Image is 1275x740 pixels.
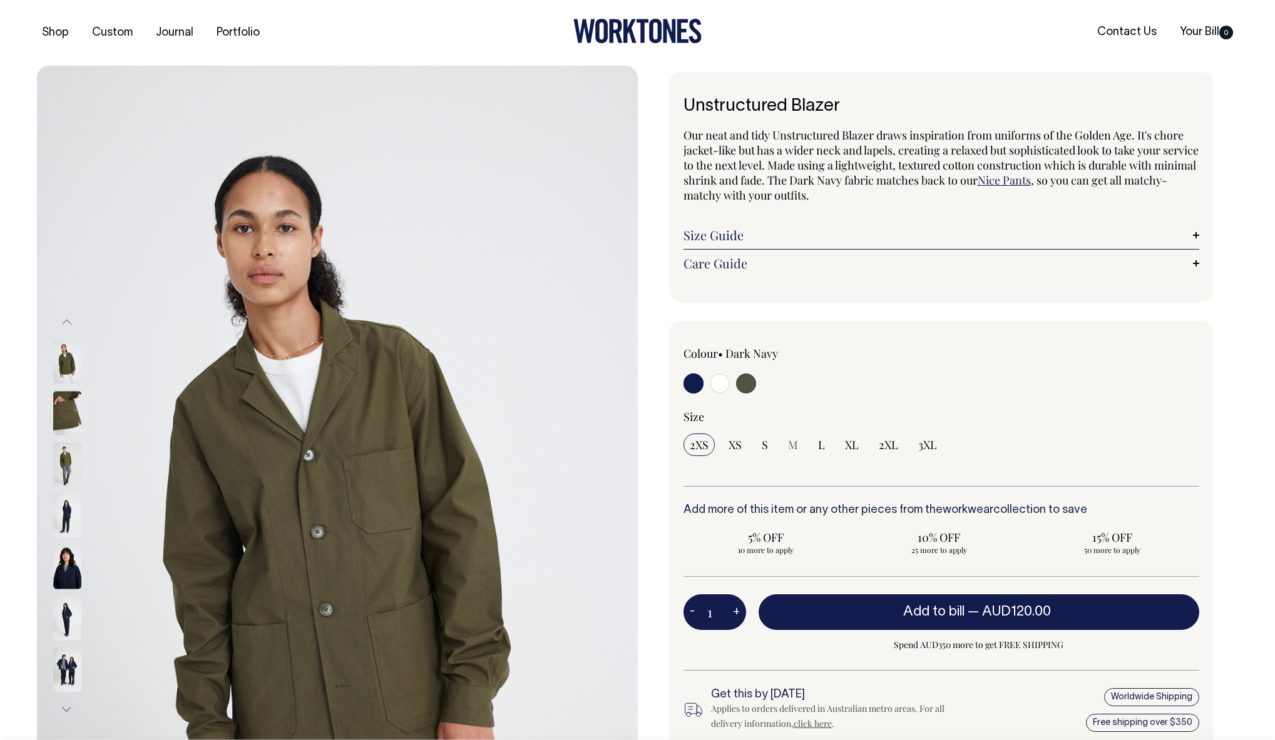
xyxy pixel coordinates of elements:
img: olive [53,391,81,435]
input: XL [839,433,865,456]
a: Your Bill0 [1175,22,1238,43]
img: dark-navy [53,647,81,691]
img: olive [53,442,81,486]
h6: Get this by [DATE] [711,689,965,701]
a: Journal [151,23,198,43]
span: S [762,437,768,452]
button: Next [58,695,76,723]
button: Previous [58,308,76,337]
a: Shop [37,23,74,43]
input: 5% OFF 10 more to apply [684,526,849,559]
img: dark-navy [53,545,81,589]
button: Add to bill —AUD120.00 [759,594,1199,629]
span: 3XL [918,437,937,452]
span: 50 more to apply [1036,545,1189,555]
div: Colour [684,346,890,361]
span: • [718,346,723,361]
span: L [818,437,825,452]
button: - [684,600,701,625]
button: + [727,600,746,625]
span: M [788,437,798,452]
span: 10% OFF [863,530,1016,545]
span: AUD120.00 [982,606,1051,618]
input: S [755,433,774,456]
a: Custom [87,23,138,43]
a: Portfolio [212,23,265,43]
span: 15% OFF [1036,530,1189,545]
a: click here [794,717,832,729]
span: — [968,606,1054,618]
input: 3XL [912,433,943,456]
span: 10 more to apply [690,545,843,555]
input: XS [722,433,748,456]
input: 15% OFF 50 more to apply [1030,526,1196,559]
input: 10% OFF 25 more to apply [856,526,1022,559]
h1: Unstructured Blazer [684,97,1199,116]
span: , so you can get all matchy-matchy with your outfits. [684,173,1167,203]
div: Applies to orders delivered in Australian metro areas. For all delivery information, . [711,701,965,731]
input: L [812,433,831,456]
a: Size Guide [684,228,1199,243]
img: dark-navy [53,596,81,640]
span: XS [729,437,742,452]
input: 2XL [873,433,904,456]
h6: Add more of this item or any other pieces from the collection to save [684,504,1199,517]
span: 0 [1219,26,1233,39]
span: XL [845,437,859,452]
label: Dark Navy [725,346,778,361]
span: Spend AUD350 more to get FREE SHIPPING [759,637,1199,652]
a: Care Guide [684,256,1199,271]
div: Size [684,409,1199,424]
input: 2XS [684,433,715,456]
span: 5% OFF [690,530,843,545]
img: olive [53,340,81,383]
span: 25 more to apply [863,545,1016,555]
a: Contact Us [1092,22,1162,43]
span: Add to bill [903,606,965,618]
img: dark-navy [53,494,81,537]
a: workwear [943,505,993,515]
input: M [782,433,804,456]
span: Our neat and tidy Unstructured Blazer draws inspiration from uniforms of the Golden Age. It's cho... [684,128,1199,188]
a: Nice Pants [978,173,1031,188]
span: 2XL [879,437,898,452]
span: 2XS [690,437,709,452]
